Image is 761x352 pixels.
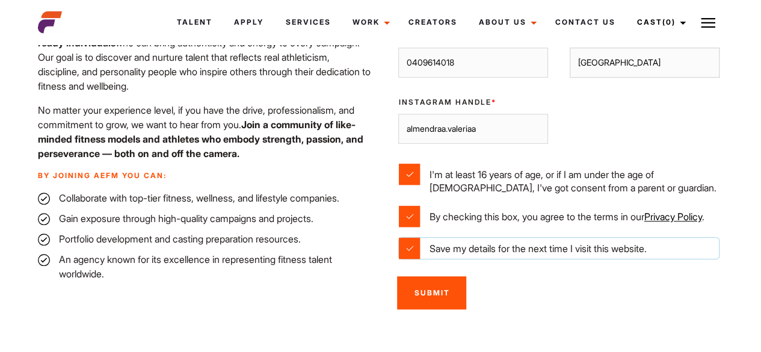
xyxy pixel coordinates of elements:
a: Apply [223,6,274,39]
input: By checking this box, you agree to the terms in ourPrivacy Policy. [399,206,420,227]
li: Portfolio development and casting preparation resources. [38,232,374,246]
a: Work [341,6,397,39]
label: I'm at least 16 years of age, or if I am under the age of [DEMOGRAPHIC_DATA], I've got consent fr... [399,164,719,194]
a: Contact Us [544,6,626,39]
strong: Join a community of like-minded fitness models and athletes who embody strength, passion, and per... [38,119,363,159]
li: Gain exposure through high-quality campaigns and projects. [38,211,374,226]
label: By checking this box, you agree to the terms in our . [399,206,719,227]
label: Save my details for the next time I visit this website. [399,238,719,259]
input: I'm at least 16 years of age, or if I am under the age of [DEMOGRAPHIC_DATA], I've got consent fr... [399,164,420,185]
img: Burger icon [701,16,715,30]
p: By joining AEFM you can: [38,170,374,181]
a: Creators [397,6,467,39]
a: Cast(0) [626,6,693,39]
input: Submit [397,276,466,309]
li: An agency known for its excellence in representing fitness talent worldwide. [38,252,374,281]
li: Collaborate with top-tier fitness, wellness, and lifestyle companies. [38,191,374,205]
p: At AEFM, we’re always on the lookout for who can bring authenticity and energy to every campaign.... [38,21,374,93]
span: (0) [662,17,675,26]
a: Services [274,6,341,39]
a: About Us [467,6,544,39]
p: No matter your experience level, if you have the drive, professionalism, and commitment to grow, ... [38,103,374,161]
label: Instagram Handle [398,97,548,108]
img: cropped-aefm-brand-fav-22-square.png [38,10,62,34]
a: Talent [166,6,223,39]
a: Privacy Policy [644,211,701,223]
input: Save my details for the next time I visit this website. [399,238,420,259]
